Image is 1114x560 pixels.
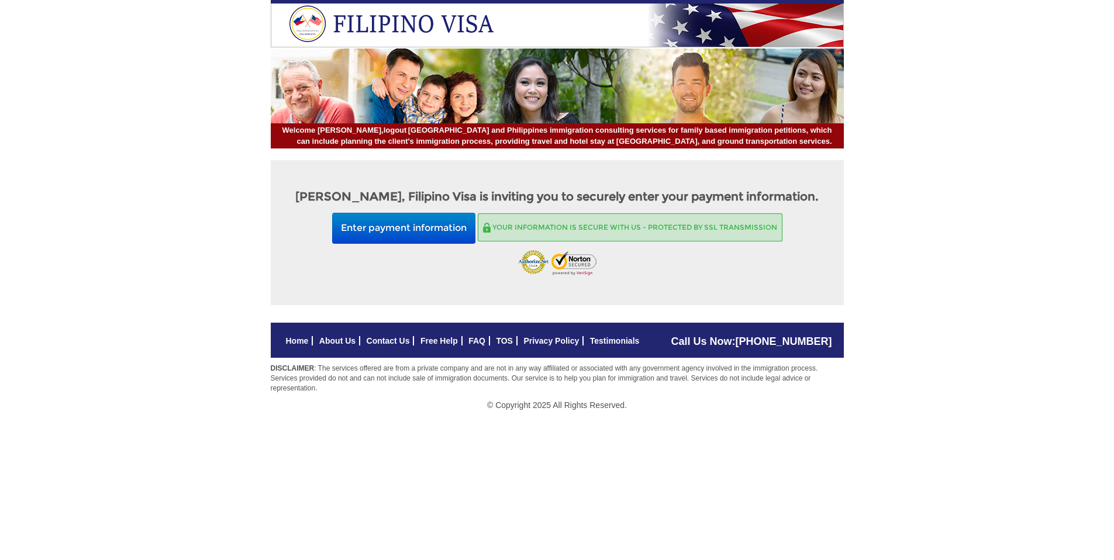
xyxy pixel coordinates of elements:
a: TOS [496,336,513,345]
a: Contact Us [367,336,410,345]
span: Your information is secure with us - Protected by SSL transmission [492,223,777,231]
img: Authorize [518,250,549,277]
a: FAQ [468,336,485,345]
strong: DISCLAIMER [271,364,315,372]
button: Enter payment information [332,213,475,244]
a: Free Help [420,336,458,345]
a: [PHONE_NUMBER] [735,336,832,347]
a: Testimonials [590,336,640,345]
img: Norton Scured [551,251,596,275]
span: Call Us Now: [671,336,832,347]
a: logout [384,126,407,134]
img: Secure [483,223,491,233]
p: : The services offered are from a private company and are not in any way affiliated or associated... [271,364,844,393]
span: Welcome [PERSON_NAME], [282,125,407,136]
a: Home [286,336,309,345]
a: Privacy Policy [523,336,579,345]
a: About Us [319,336,356,345]
span: [GEOGRAPHIC_DATA] and Philippines immigration consulting services for family based immigration pe... [282,125,832,147]
p: © Copyright 2025 All Rights Reserved. [271,399,844,411]
strong: [PERSON_NAME], Filipino Visa is inviting you to securely enter your payment information. [295,189,819,203]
